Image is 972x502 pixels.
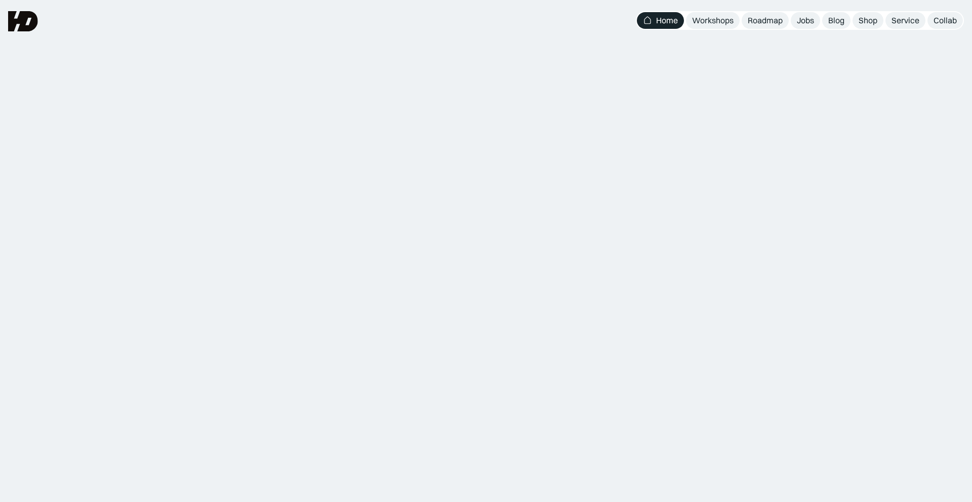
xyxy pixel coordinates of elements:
[748,15,783,26] div: Roadmap
[686,12,740,29] a: Workshops
[927,12,963,29] a: Collab
[885,12,925,29] a: Service
[892,15,919,26] div: Service
[853,12,883,29] a: Shop
[822,12,850,29] a: Blog
[742,12,789,29] a: Roadmap
[656,15,678,26] div: Home
[934,15,957,26] div: Collab
[791,12,820,29] a: Jobs
[859,15,877,26] div: Shop
[692,15,734,26] div: Workshops
[828,15,844,26] div: Blog
[797,15,814,26] div: Jobs
[637,12,684,29] a: Home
